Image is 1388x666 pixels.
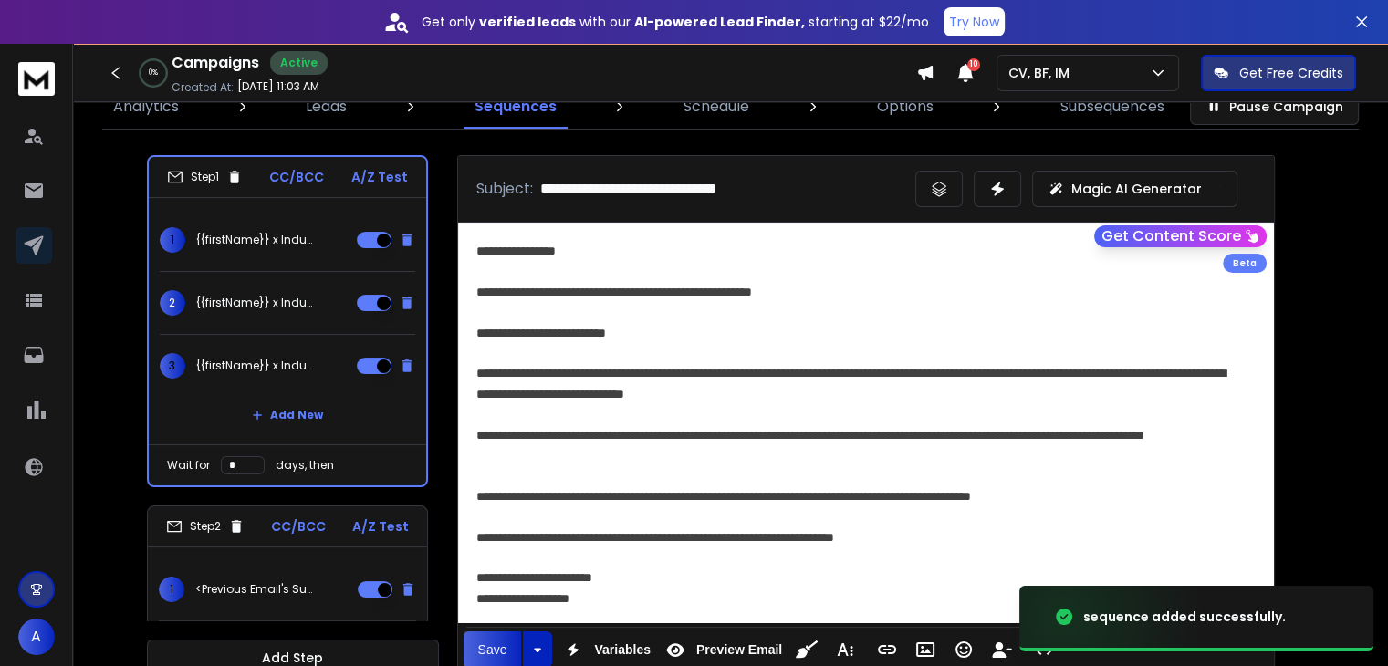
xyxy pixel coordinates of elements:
button: Get Free Credits [1201,55,1356,91]
button: A [18,619,55,655]
p: 0 % [149,68,158,78]
p: Sequences [475,96,557,118]
p: <Previous Email's Subject> [195,582,312,597]
p: CC/BCC [271,517,326,536]
p: Magic AI Generator [1071,180,1202,198]
p: Analytics [113,96,179,118]
p: {{firstName}} x Industry Masters - intro [196,359,313,373]
p: CV, BF, IM [1008,64,1077,82]
h1: Campaigns [172,52,259,74]
li: Step1CC/BCCA/Z Test1{{firstName}} x Industry Masters - intro2{{firstName}} x Industry Masters3{{f... [147,155,428,487]
a: Options [866,85,944,129]
span: 2 [160,290,185,316]
p: Schedule [684,96,749,118]
p: Created At: [172,80,234,95]
a: Subsequences [1049,85,1175,129]
a: Leads [295,85,358,129]
p: days, then [276,458,334,473]
p: Wait for [167,458,210,473]
p: CC/BCC [269,168,324,186]
p: Leads [306,96,347,118]
span: 3 [160,353,185,379]
strong: AI-powered Lead Finder, [634,13,805,31]
span: Preview Email [693,642,786,658]
p: [DATE] 11:03 AM [237,79,319,94]
button: Add New [237,397,338,433]
p: A/Z Test [351,168,408,186]
div: Step 1 [167,169,243,185]
button: Magic AI Generator [1032,171,1237,207]
p: Get only with our starting at $22/mo [422,13,929,31]
p: Subsequences [1060,96,1164,118]
div: sequence added successfully. [1083,608,1286,626]
a: Schedule [673,85,760,129]
span: Variables [590,642,654,658]
span: 1 [159,577,184,602]
button: Get Content Score [1094,225,1267,247]
p: Options [877,96,934,118]
strong: verified leads [479,13,576,31]
div: Step 2 [166,518,245,535]
p: {{firstName}} x Industry Masters [196,296,313,310]
p: Try Now [949,13,999,31]
span: 1 [160,227,185,253]
span: 10 [967,58,980,71]
p: {{firstName}} x Industry Masters - intro [196,233,313,247]
a: Analytics [102,85,190,129]
a: Sequences [464,85,568,129]
div: Active [270,51,328,75]
p: A/Z Test [352,517,409,536]
button: Pause Campaign [1190,88,1359,125]
div: Beta [1223,254,1267,273]
button: Try Now [944,7,1005,36]
p: Get Free Credits [1239,64,1343,82]
p: Subject: [476,178,533,200]
img: logo [18,62,55,96]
